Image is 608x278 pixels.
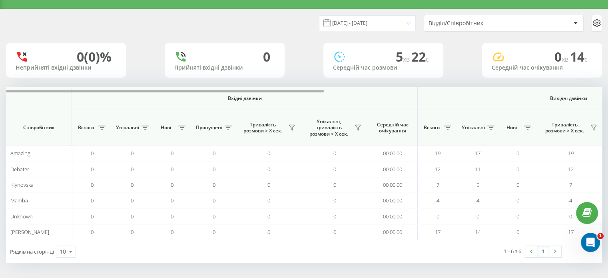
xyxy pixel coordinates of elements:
[131,228,134,236] span: 0
[584,55,588,64] span: c
[213,228,215,236] span: 0
[516,150,519,157] span: 0
[156,124,176,131] span: Нові
[213,197,215,204] span: 0
[333,181,336,188] span: 0
[10,197,28,204] span: Mamba
[504,247,521,255] div: 1 - 6 з 6
[91,181,94,188] span: 0
[16,64,116,71] div: Неприйняті вхідні дзвінки
[411,48,429,65] span: 22
[263,49,270,64] div: 0
[10,213,33,220] span: Unknown
[569,197,572,204] span: 4
[437,213,439,220] span: 0
[426,55,429,64] span: c
[213,213,215,220] span: 0
[368,146,418,161] td: 00:00:00
[476,181,479,188] span: 5
[435,166,441,173] span: 12
[306,118,352,137] span: Унікальні, тривалість розмови > Х сек.
[569,181,572,188] span: 7
[403,55,411,64] span: хв
[333,150,336,157] span: 0
[516,166,519,173] span: 0
[476,213,479,220] span: 0
[10,181,34,188] span: Klynovska
[91,228,94,236] span: 0
[91,150,94,157] span: 0
[475,166,480,173] span: 11
[462,124,485,131] span: Унікальні
[171,197,173,204] span: 0
[429,20,524,27] div: Відділ/Співробітник
[368,161,418,177] td: 00:00:00
[174,64,275,71] div: Прийняті вхідні дзвінки
[374,122,411,134] span: Середній час очікування
[213,181,215,188] span: 0
[333,166,336,173] span: 0
[171,213,173,220] span: 0
[77,49,112,64] div: 0 (0)%
[116,124,139,131] span: Унікальні
[267,181,270,188] span: 0
[475,228,480,236] span: 14
[435,228,441,236] span: 17
[568,228,574,236] span: 17
[368,208,418,224] td: 00:00:00
[240,122,286,134] span: Тривалість розмови > Х сек.
[267,228,270,236] span: 0
[368,177,418,193] td: 00:00:00
[76,124,96,131] span: Всього
[368,224,418,240] td: 00:00:00
[396,48,411,65] span: 5
[422,124,442,131] span: Всього
[267,213,270,220] span: 0
[516,197,519,204] span: 0
[492,64,592,71] div: Середній час очікування
[476,197,479,204] span: 4
[437,197,439,204] span: 4
[333,228,336,236] span: 0
[131,197,134,204] span: 0
[569,213,572,220] span: 0
[581,233,600,252] iframe: Intercom live chat
[368,193,418,208] td: 00:00:00
[333,213,336,220] span: 0
[597,233,604,239] span: 1
[93,95,397,102] span: Вхідні дзвінки
[516,213,519,220] span: 0
[570,48,588,65] span: 14
[568,166,574,173] span: 12
[60,248,66,256] div: 10
[437,181,439,188] span: 7
[171,150,173,157] span: 0
[131,166,134,173] span: 0
[516,228,519,236] span: 0
[91,213,94,220] span: 0
[131,150,134,157] span: 0
[196,124,222,131] span: Пропущені
[10,248,54,255] span: Рядків на сторінці
[475,150,480,157] span: 17
[537,246,549,257] a: 1
[213,150,215,157] span: 0
[568,150,574,157] span: 19
[91,166,94,173] span: 0
[10,150,30,157] span: Amazing
[333,197,336,204] span: 0
[562,55,570,64] span: хв
[10,166,29,173] span: Debater
[91,197,94,204] span: 0
[171,228,173,236] span: 0
[171,181,173,188] span: 0
[267,166,270,173] span: 0
[267,197,270,204] span: 0
[131,181,134,188] span: 0
[213,166,215,173] span: 0
[554,48,570,65] span: 0
[10,228,49,236] span: [PERSON_NAME]
[131,213,134,220] span: 0
[267,150,270,157] span: 0
[502,124,522,131] span: Нові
